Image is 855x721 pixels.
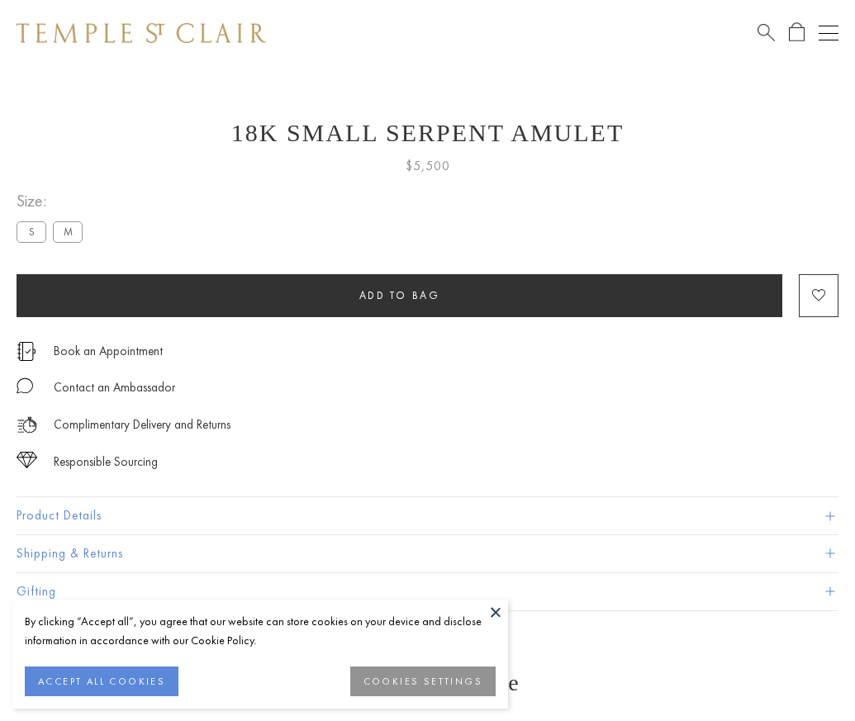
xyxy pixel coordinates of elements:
[359,288,440,302] span: Add to bag
[17,497,838,534] button: Product Details
[25,666,178,696] button: ACCEPT ALL COOKIES
[17,187,89,215] span: Size:
[17,415,37,435] img: icon_delivery.svg
[54,452,158,472] div: Responsible Sourcing
[819,23,838,43] button: Open navigation
[789,22,805,43] a: Open Shopping Bag
[25,612,496,650] div: By clicking “Accept all”, you agree that our website can store cookies on your device and disclos...
[17,377,33,394] img: MessageIcon-01_2.svg
[17,535,838,572] button: Shipping & Returns
[17,452,37,468] img: icon_sourcing.svg
[406,155,450,177] span: $5,500
[54,377,175,398] div: Contact an Ambassador
[17,23,266,43] img: Temple St. Clair
[17,274,782,317] button: Add to bag
[54,342,163,360] a: Book an Appointment
[17,573,838,610] button: Gifting
[54,415,230,435] p: Complimentary Delivery and Returns
[17,119,838,147] h1: 18K Small Serpent Amulet
[17,221,46,242] label: S
[17,342,36,361] img: icon_appointment.svg
[758,22,775,43] a: Search
[350,666,496,696] button: COOKIES SETTINGS
[53,221,83,242] label: M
